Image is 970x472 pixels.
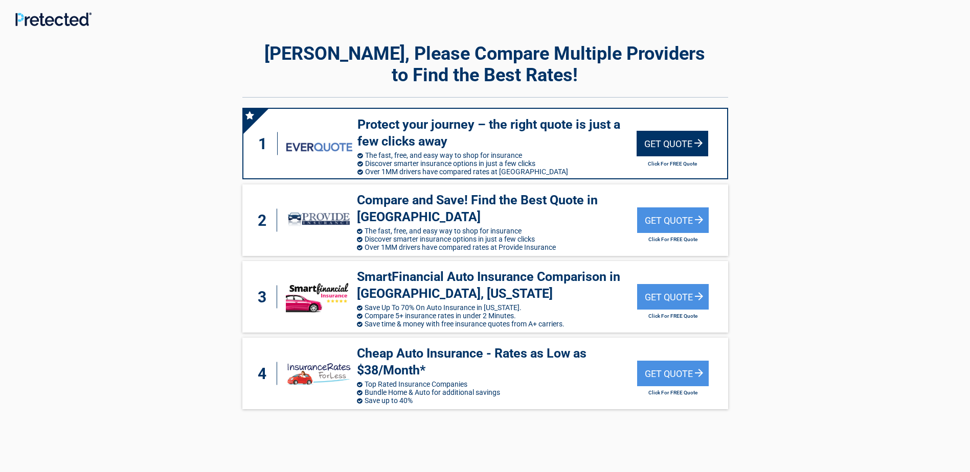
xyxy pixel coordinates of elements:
[637,207,709,233] div: Get Quote
[357,116,637,150] h3: Protect your journey – the right quote is just a few clicks away
[357,388,637,396] li: Bundle Home & Auto for additional savings
[286,281,352,313] img: smartfinancial's logo
[357,243,637,251] li: Over 1MM drivers have compared rates at Provide Insurance
[357,345,637,379] h3: Cheap Auto Insurance - Rates as Low as $38/Month*
[286,358,352,389] img: insuranceratesforless's logo
[286,204,352,236] img: provide-insurance's logo
[357,269,637,302] h3: SmartFinancial Auto Insurance Comparison in [GEOGRAPHIC_DATA], [US_STATE]
[357,380,637,388] li: Top Rated Insurance Companies
[357,192,637,225] h3: Compare and Save! Find the Best Quote in [GEOGRAPHIC_DATA]
[357,168,637,176] li: Over 1MM drivers have compared rates at [GEOGRAPHIC_DATA]
[253,286,277,309] div: 3
[253,209,277,232] div: 2
[637,361,709,386] div: Get Quote
[637,313,709,319] h2: Click For FREE Quote
[357,396,637,405] li: Save up to 40%
[637,390,709,395] h2: Click For FREE Quote
[357,159,637,168] li: Discover smarter insurance options in just a few clicks
[254,132,278,155] div: 1
[253,362,277,385] div: 4
[637,284,709,310] div: Get Quote
[637,237,709,242] h2: Click For FREE Quote
[637,161,708,167] h2: Click For FREE Quote
[357,320,637,328] li: Save time & money with free insurance quotes from A+ carriers.
[286,143,352,151] img: everquote's logo
[357,312,637,320] li: Compare 5+ insurance rates in under 2 Minutes.
[357,227,637,235] li: The fast, free, and easy way to shop for insurance
[357,303,637,312] li: Save Up To 70% On Auto Insurance in [US_STATE].
[242,43,728,86] h2: [PERSON_NAME], Please Compare Multiple Providers to Find the Best Rates!
[357,235,637,243] li: Discover smarter insurance options in just a few clicks
[15,12,92,26] img: Main Logo
[637,131,708,156] div: Get Quote
[357,151,637,159] li: The fast, free, and easy way to shop for insurance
